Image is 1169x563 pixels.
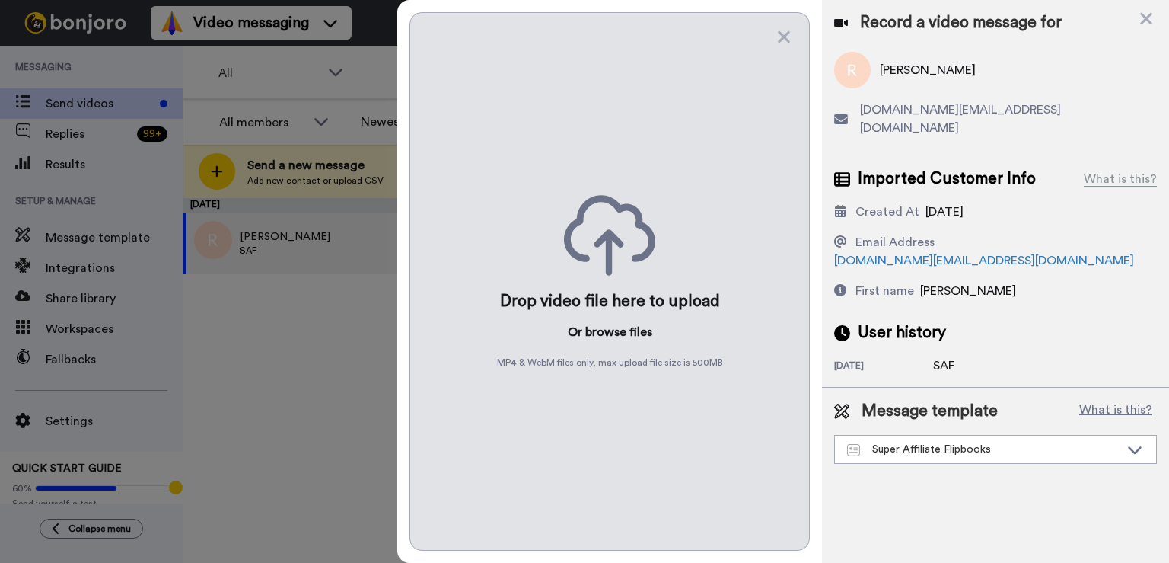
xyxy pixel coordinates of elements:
div: What is this? [1084,170,1157,188]
div: Email Address [855,233,935,251]
div: Created At [855,203,919,221]
button: What is this? [1075,400,1157,423]
div: [DATE] [834,360,933,375]
div: Super Affiliate Flipbooks [847,442,1120,457]
div: Drop video file here to upload [500,291,720,312]
a: [DOMAIN_NAME][EMAIL_ADDRESS][DOMAIN_NAME] [834,254,1134,267]
span: [DOMAIN_NAME][EMAIL_ADDRESS][DOMAIN_NAME] [860,101,1157,137]
span: MP4 & WebM files only, max upload file size is 500 MB [497,357,723,369]
span: [PERSON_NAME] [920,285,1016,297]
div: First name [855,282,914,300]
span: [DATE] [925,206,964,218]
button: browse [585,323,626,341]
span: Imported Customer Info [858,168,1036,190]
span: Message template [862,400,998,423]
img: Message-temps.svg [847,444,860,456]
div: SAF [933,357,1009,375]
p: Or files [568,323,652,341]
span: User history [858,321,946,344]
